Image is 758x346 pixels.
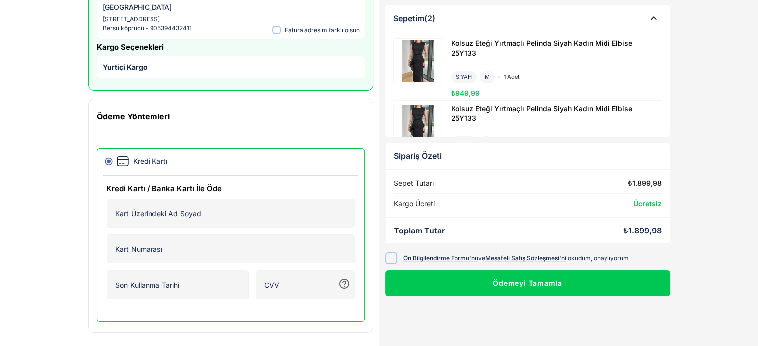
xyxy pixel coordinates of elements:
[403,253,629,262] div: ve okudum, onaylıyorum
[103,15,359,33] p: [STREET_ADDRESS] Bersu köprücü - 905394432411
[394,226,445,235] div: Toplam Tutar
[393,13,435,23] div: Sepetim
[485,254,566,261] a: Mesafeli Satış Sözleşmesi'ni
[451,88,480,97] span: ₺949,99
[498,74,520,80] div: 1 adet
[103,63,148,71] span: Yurtiçi Kargo
[403,254,478,261] a: Ön Bilgilendirme Formu'nu
[395,40,442,82] img: Kolsuz Eteği Yırtmaçlı Pelinda Siyah Kadın Midi Elbise 25Y133
[451,104,632,122] span: Kolsuz Eteği Yırtmaçlı Pelinda Siyah Kadın Midi Elbise 25Y133
[272,24,360,36] label: Fatura adresim farklı olsun
[394,200,435,208] div: Kargo Ücreti
[633,199,662,208] span: Ücretsiz
[451,39,632,57] span: Kolsuz Eteği Yırtmaçlı Pelinda Siyah Kadın Midi Elbise 25Y133
[469,254,478,261] span: 'nu
[480,71,495,83] div: M
[394,151,662,161] div: Sipariş Özeti
[385,270,670,296] button: Ödemeyi Tamamla
[623,226,662,235] div: ₺1.899,98
[451,71,477,83] div: SİYAH
[97,43,164,52] h3: Kargo Seçenekleri
[559,254,566,261] span: 'ni
[106,183,355,195] div: Kredi Kartı / Banka Kartı İle Öde
[480,136,493,148] div: S
[116,155,129,168] img: pay_credit_card-75e1b323.svg
[116,155,167,168] label: Kredi Kartı
[394,179,434,187] div: Sepet Tutarı
[103,2,359,12] div: [GEOGRAPHIC_DATA]
[395,105,442,147] img: Kolsuz Eteği Yırtmaçlı Pelinda Siyah Kadın Midi Elbise 25Y133
[451,136,477,148] div: SİYAH
[424,13,435,23] span: (2)
[97,112,170,121] h2: Ödeme Yöntemleri
[628,179,662,187] div: ₺1.899,98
